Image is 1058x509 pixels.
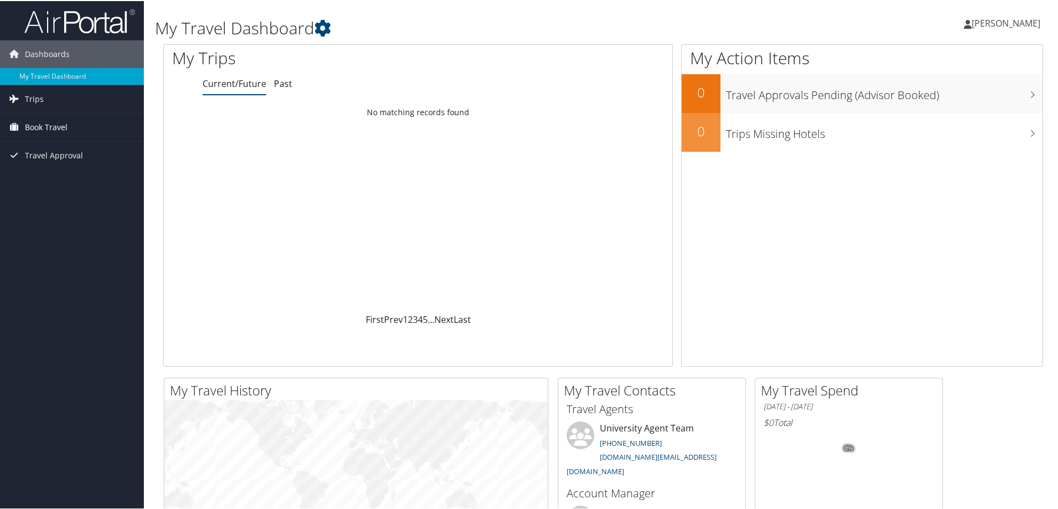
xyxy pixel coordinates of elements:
[366,312,384,325] a: First
[413,312,418,325] a: 3
[764,415,934,428] h6: Total
[434,312,454,325] a: Next
[600,437,662,447] a: [PHONE_NUMBER]
[384,312,403,325] a: Prev
[24,7,135,33] img: airportal-logo.png
[564,380,745,399] h2: My Travel Contacts
[567,451,717,475] a: [DOMAIN_NAME][EMAIL_ADDRESS][DOMAIN_NAME]
[274,76,292,89] a: Past
[682,82,720,101] h2: 0
[844,444,853,451] tspan: 0%
[764,415,774,428] span: $0
[972,16,1040,28] span: [PERSON_NAME]
[164,101,672,121] td: No matching records found
[682,112,1043,151] a: 0Trips Missing Hotels
[25,39,70,67] span: Dashboards
[428,312,434,325] span: …
[155,16,753,39] h1: My Travel Dashboard
[682,73,1043,112] a: 0Travel Approvals Pending (Advisor Booked)
[403,312,408,325] a: 1
[567,400,737,416] h3: Travel Agents
[25,84,44,112] span: Trips
[726,81,1043,102] h3: Travel Approvals Pending (Advisor Booked)
[25,141,83,168] span: Travel Approval
[561,420,743,480] li: University Agent Team
[682,45,1043,69] h1: My Action Items
[423,312,428,325] a: 5
[418,312,423,325] a: 4
[408,312,413,325] a: 2
[726,120,1043,141] h3: Trips Missing Hotels
[25,112,68,140] span: Book Travel
[203,76,266,89] a: Current/Future
[761,380,942,399] h2: My Travel Spend
[964,6,1051,39] a: [PERSON_NAME]
[454,312,471,325] a: Last
[682,121,720,140] h2: 0
[170,380,548,399] h2: My Travel History
[172,45,452,69] h1: My Trips
[567,485,737,500] h3: Account Manager
[764,400,934,411] h6: [DATE] - [DATE]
